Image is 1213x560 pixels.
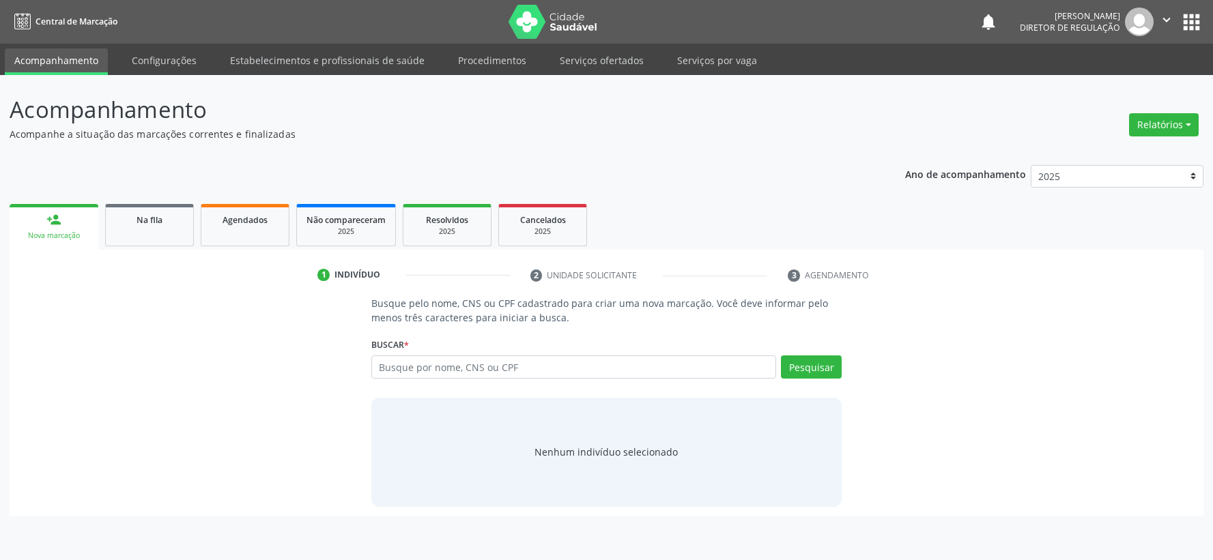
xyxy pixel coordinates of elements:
[905,165,1026,182] p: Ano de acompanhamento
[1180,10,1203,34] button: apps
[46,212,61,227] div: person_add
[1154,8,1180,36] button: 
[220,48,434,72] a: Estabelecimentos e profissionais de saúde
[35,16,117,27] span: Central de Marcação
[10,10,117,33] a: Central de Marcação
[1020,10,1120,22] div: [PERSON_NAME]
[5,48,108,75] a: Acompanhamento
[426,214,468,226] span: Resolvidos
[19,231,89,241] div: Nova marcação
[781,355,842,379] button: Pesquisar
[317,269,330,281] div: 1
[122,48,206,72] a: Configurações
[520,214,566,226] span: Cancelados
[1020,22,1120,33] span: Diretor de regulação
[1129,113,1199,136] button: Relatórios
[306,214,386,226] span: Não compareceram
[509,226,577,237] div: 2025
[10,93,845,127] p: Acompanhamento
[1159,12,1174,27] i: 
[550,48,653,72] a: Serviços ofertados
[448,48,536,72] a: Procedimentos
[413,226,481,237] div: 2025
[371,334,409,355] label: Buscar
[1125,8,1154,36] img: img
[334,269,380,281] div: Indivíduo
[137,214,162,226] span: Na fila
[10,127,845,141] p: Acompanhe a situação das marcações correntes e finalizadas
[979,12,998,31] button: notifications
[371,355,776,379] input: Busque por nome, CNS ou CPF
[306,226,386,237] div: 2025
[223,214,268,226] span: Agendados
[371,296,842,325] p: Busque pelo nome, CNS ou CPF cadastrado para criar uma nova marcação. Você deve informar pelo men...
[534,445,678,459] div: Nenhum indivíduo selecionado
[668,48,767,72] a: Serviços por vaga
